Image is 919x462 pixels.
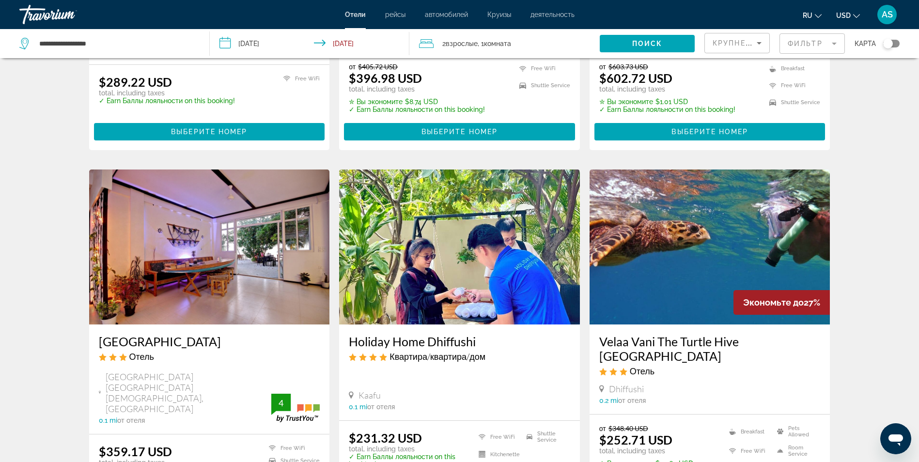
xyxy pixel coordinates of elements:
[764,62,820,75] li: Breakfast
[724,424,772,439] li: Breakfast
[129,351,154,362] span: Отель
[385,11,405,18] a: рейсы
[474,448,522,461] li: Kitchenette
[474,431,522,443] li: Free WiFi
[99,75,172,89] ins: $289.22 USD
[594,123,826,140] button: Выберите номер
[487,11,511,18] a: Круизы
[600,35,695,52] button: Поиск
[349,71,422,85] ins: $396.98 USD
[358,390,381,400] span: Kaafu
[271,397,291,409] div: 4
[99,89,235,97] p: total, including taxes
[514,62,570,75] li: Free WiFi
[349,62,356,71] span: от
[264,444,320,452] li: Free WiFi
[599,334,821,363] a: Velaa Vani The Turtle Hive [GEOGRAPHIC_DATA]
[19,2,116,27] a: Travorium
[99,351,320,362] div: 3 star Hotel
[94,123,325,140] button: Выберите номер
[599,85,735,93] p: total, including taxes
[345,11,366,18] a: Отели
[478,37,511,50] span: , 1
[599,98,735,106] p: $1.01 USD
[772,424,820,439] li: Pets Allowed
[594,125,826,136] a: Выберите номер
[618,397,646,404] span: от отеля
[632,40,663,47] span: Поиск
[349,351,570,362] div: 4 star Apartment
[599,432,672,447] ins: $252.71 USD
[609,384,644,394] span: Dhiffushi
[106,371,271,414] span: [GEOGRAPHIC_DATA] [GEOGRAPHIC_DATA][DEMOGRAPHIC_DATA], [GEOGRAPHIC_DATA]
[713,37,762,49] mat-select: Sort by
[367,403,395,411] span: от отеля
[349,85,485,93] p: total, including taxes
[409,29,600,58] button: Travelers: 2 adults, 0 children
[803,8,822,22] button: Change language
[599,98,653,106] span: ✮ Вы экономите
[349,334,570,349] a: Holiday Home Dhiffushi
[876,39,900,48] button: Toggle map
[279,75,320,83] li: Free WiFi
[89,169,330,324] img: Hotel image
[713,39,830,47] span: Крупнейшие сбережения
[484,40,511,47] span: Комната
[671,128,748,136] span: Выберите номер
[522,431,570,443] li: Shuttle Service
[389,351,485,362] span: Квартира/квартира/дом
[779,33,845,54] button: Filter
[855,37,876,50] span: карта
[349,445,467,453] p: total, including taxes
[442,37,478,50] span: 2
[349,431,422,445] ins: $231.32 USD
[599,447,717,455] p: total, including taxes
[803,12,812,19] span: ru
[94,125,325,136] a: Выберите номер
[608,424,648,432] del: $348.40 USD
[339,169,580,324] img: Hotel image
[590,169,830,324] img: Hotel image
[349,98,403,106] span: ✮ Вы экономите
[630,366,654,376] span: Отель
[599,366,821,376] div: 3 star Hotel
[421,128,498,136] span: Выберите номер
[514,79,570,92] li: Shuttle Service
[99,97,235,105] p: ✓ Earn Баллы лояльности on this booking!
[349,106,485,113] p: ✓ Earn Баллы лояльности on this booking!
[882,10,893,19] span: AS
[836,12,851,19] span: USD
[530,11,575,18] a: деятельность
[599,397,618,404] span: 0.2 mi
[599,71,672,85] ins: $602.72 USD
[344,123,575,140] button: Выберите номер
[344,125,575,136] a: Выберите номер
[880,423,911,454] iframe: Schaltfläche zum Öffnen des Messaging-Fensters
[117,416,145,424] span: от отеля
[733,290,830,315] div: 27%
[99,444,172,459] ins: $359.17 USD
[171,128,247,136] span: Выберите номер
[425,11,468,18] a: автомобилей
[874,4,900,25] button: User Menu
[772,444,820,458] li: Room Service
[608,62,648,71] del: $603.73 USD
[271,394,320,422] img: trustyou-badge.svg
[836,8,860,22] button: Change currency
[724,444,772,458] li: Free WiFi
[599,62,606,71] span: от
[210,29,410,58] button: Check-in date: Dec 1, 2025 Check-out date: Dec 5, 2025
[599,106,735,113] p: ✓ Earn Баллы лояльности on this booking!
[99,334,320,349] h3: [GEOGRAPHIC_DATA]
[764,79,820,92] li: Free WiFi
